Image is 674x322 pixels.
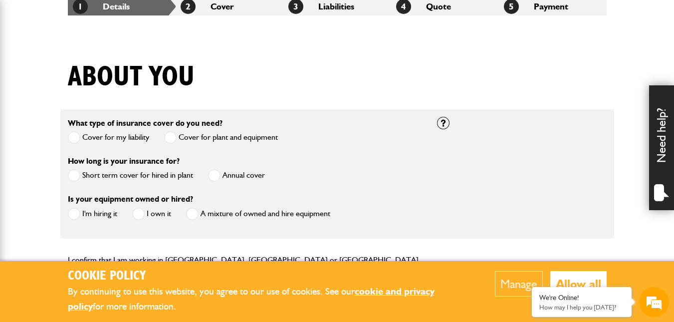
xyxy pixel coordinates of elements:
a: cookie and privacy policy [68,286,435,313]
label: Annual cover [208,169,265,182]
div: We're Online! [539,294,624,302]
label: How long is your insurance for? [68,157,180,165]
label: Short term cover for hired in plant [68,169,193,182]
label: Cover for my liability [68,131,149,144]
p: How may I help you today? [539,304,624,311]
label: I'm hiring it [68,208,117,220]
h1: About you [68,60,195,94]
h2: Cookie Policy [68,269,464,284]
label: I own it [132,208,171,220]
label: Is your equipment owned or hired? [68,195,193,203]
label: Cover for plant and equipment [164,131,278,144]
label: A mixture of owned and hire equipment [186,208,330,220]
button: Allow all [550,271,607,297]
p: By continuing to use this website, you agree to our use of cookies. See our for more information. [68,284,464,315]
div: Need help? [649,85,674,210]
label: What type of insurance cover do you need? [68,119,223,127]
label: I confirm that I am working in [GEOGRAPHIC_DATA], [GEOGRAPHIC_DATA] or [GEOGRAPHIC_DATA] [68,256,419,264]
button: Manage [495,271,543,297]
